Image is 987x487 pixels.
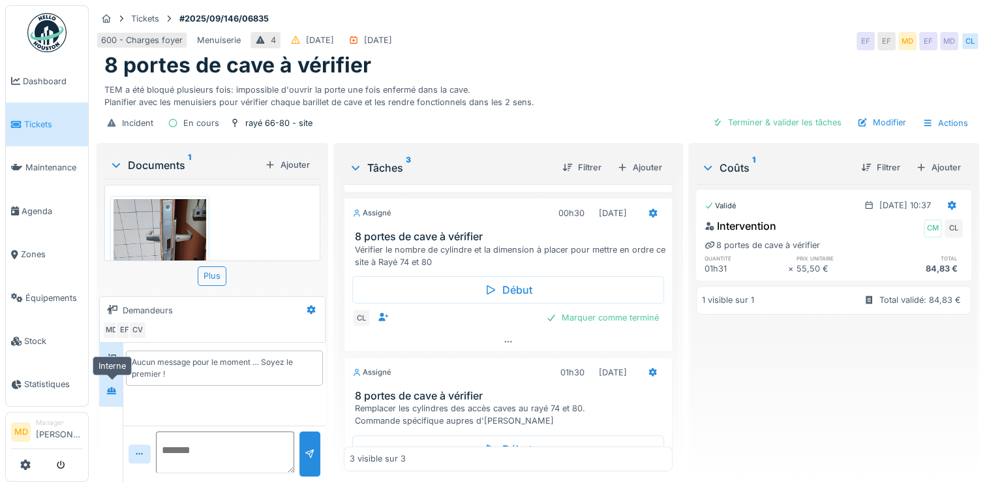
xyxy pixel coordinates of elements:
a: Stock [6,319,88,362]
a: Zones [6,233,88,276]
li: MD [11,422,31,442]
span: Maintenance [25,161,83,174]
div: Actions [917,114,974,133]
div: Filtrer [856,159,905,176]
a: Équipements [6,276,88,319]
div: Plus [198,266,226,285]
div: 8 portes de cave à vérifier [705,239,820,251]
div: × [788,262,797,275]
h6: quantité [705,254,788,262]
h3: 8 portes de cave à vérifier [355,390,667,402]
span: Équipements [25,292,83,304]
div: [DATE] [306,34,334,46]
div: Demandeurs [123,304,173,317]
div: 01h30 [560,366,585,379]
h3: 8 portes de cave à vérifier [355,230,667,243]
div: Assigné [352,208,391,219]
div: Incident [122,117,153,129]
span: Agenda [22,205,83,217]
div: MD [102,321,121,339]
a: Dashboard [6,59,88,102]
div: CM [924,219,942,238]
div: Début [352,276,664,304]
div: Manager [36,418,83,428]
div: Total validé: 84,83 € [879,294,961,306]
span: Tickets [24,118,83,131]
div: 4 [271,34,276,46]
div: EF [115,321,134,339]
img: sbapsg5nbqr1uemctzf0chvnof7z [114,199,206,323]
a: Maintenance [6,146,88,189]
div: 1 visible sur 1 [702,294,754,306]
span: Zones [21,248,83,260]
div: EF [877,32,896,50]
li: [PERSON_NAME] [36,418,83,446]
a: Agenda [6,189,88,232]
span: Dashboard [23,75,83,87]
div: 600 - Charges foyer [101,34,183,46]
div: Aucun message pour le moment … Soyez le premier ! [132,356,317,380]
sup: 1 [188,157,191,173]
div: Validé [705,200,736,212]
div: 84,83 € [879,262,963,275]
div: EF [857,32,875,50]
sup: 1 [752,160,755,176]
span: Statistiques [24,378,83,390]
div: Documents [110,157,260,173]
div: Modifier [852,114,911,131]
div: Coûts [701,160,851,176]
div: CV [129,321,147,339]
div: EF [919,32,937,50]
div: [DATE] [364,34,392,46]
div: Intervention [705,218,776,234]
div: MD [898,32,917,50]
strong: #2025/09/146/06835 [174,12,274,25]
div: MD [940,32,958,50]
a: Tickets [6,102,88,146]
div: TEM a été bloqué plusieurs fois: impossible d'ouvrir la porte une fois enfermé dans la cave. Plan... [104,78,971,108]
div: Terminer & valider les tâches [707,114,847,131]
div: 00h30 [558,207,585,219]
div: Tickets [131,12,159,25]
div: [DATE] 10:37 [879,199,931,212]
a: Statistiques [6,363,88,406]
div: Interne [93,356,132,375]
h1: 8 portes de cave à vérifier [104,53,371,78]
div: CL [352,309,371,327]
div: Tâches [349,160,552,176]
div: 01h31 [705,262,788,275]
div: Assigné [352,367,391,378]
div: CL [945,219,963,238]
div: Filtrer [557,159,607,176]
div: Marquer comme terminé [541,309,664,326]
div: [DATE] [599,207,627,219]
div: 3 visible sur 3 [350,453,406,465]
h6: prix unitaire [797,254,880,262]
div: Vérifier le nombre de cylindre et la dimension à placer pour mettre en ordre ce site à Rayé 74 et 80 [355,243,667,268]
span: Stock [24,335,83,347]
div: Menuiserie [197,34,241,46]
h6: total [879,254,963,262]
sup: 3 [406,160,411,176]
div: 55,50 € [797,262,880,275]
a: MD Manager[PERSON_NAME] [11,418,83,449]
div: Ajouter [260,156,315,174]
div: En cours [183,117,219,129]
div: rayé 66-80 - site [245,117,312,129]
div: Début [352,435,664,463]
div: Ajouter [911,159,966,176]
img: Badge_color-CXgf-gQk.svg [27,13,67,52]
div: Ajouter [612,159,667,176]
div: Remplacer les cylindres des accès caves au rayé 74 et 80. Commande spécifique aupres d'[PERSON_NAME] [355,402,667,427]
div: CL [961,32,979,50]
div: [DATE] [599,366,627,379]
